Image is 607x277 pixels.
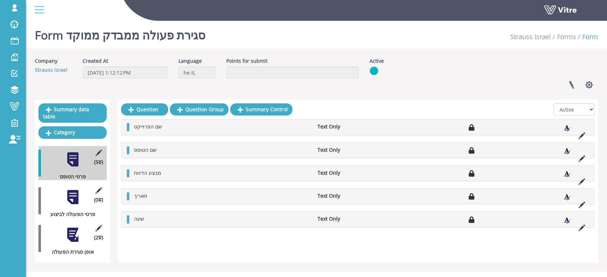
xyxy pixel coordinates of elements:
[370,57,384,65] label: Active
[314,192,382,199] li: Text Only
[35,66,68,73] a: Strauss Israel
[314,215,382,222] li: Text Only
[38,126,107,138] a: Category
[226,57,268,65] label: Points for submit
[178,57,201,65] label: Language
[557,32,576,41] a: Forms
[38,103,107,123] a: Summary data table
[370,66,378,75] img: yes
[94,234,103,241] span: (2 )
[134,215,144,222] span: שעה
[134,146,157,153] span: שם הטופס
[35,18,205,48] h1: Form סגירת פעולה ממבדק ממוקד
[38,248,101,255] div: אופן סגירת הפעולה
[134,123,162,130] span: שם הפרוייקט
[170,103,228,116] a: Question Group
[38,211,101,218] div: פרטי הפעולה לביצוע
[314,123,382,130] li: Text Only
[510,32,551,41] a: Strauss Israel
[314,169,382,177] li: Text Only
[38,173,101,180] div: פרטי הטופס
[134,169,161,176] span: מבצע הדיווח
[121,103,168,116] a: Question
[94,196,103,203] span: (0 )
[94,159,103,166] span: (5 )
[35,57,57,65] label: Company
[576,32,598,42] li: Form
[134,192,147,199] span: תאריך
[230,103,292,116] a: Summary Control
[314,146,382,154] li: Text Only
[83,57,108,65] label: Created At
